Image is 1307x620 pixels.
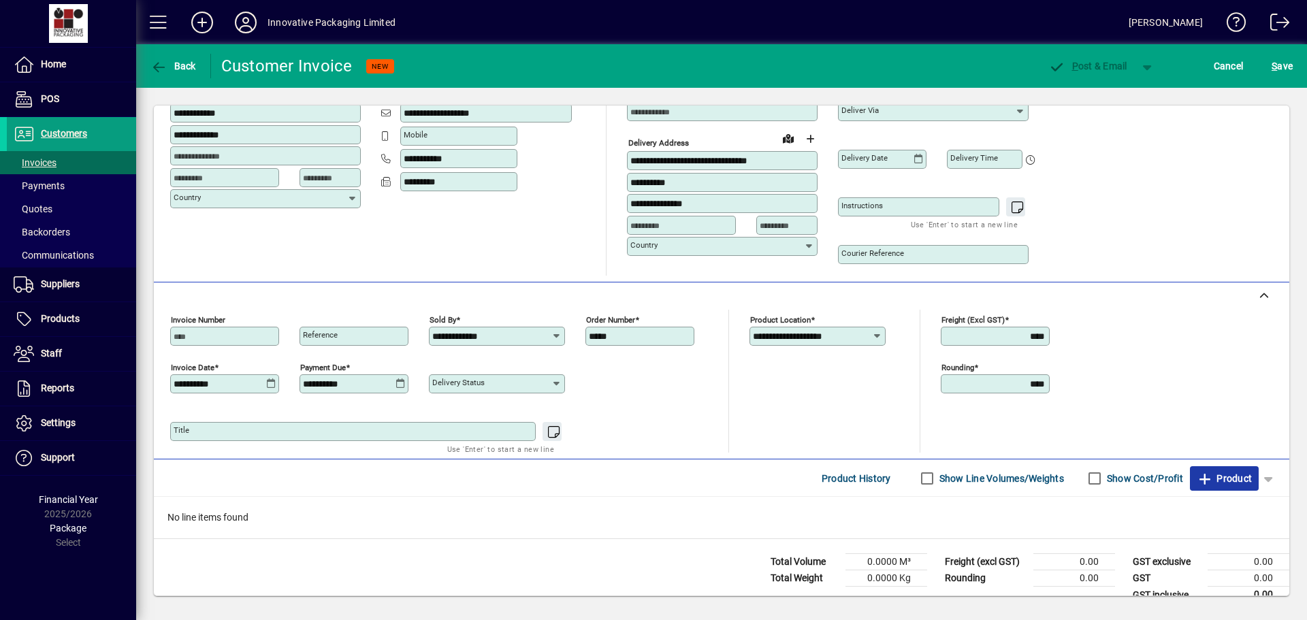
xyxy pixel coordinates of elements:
mat-label: Reference [303,330,338,340]
a: Support [7,441,136,475]
label: Show Line Volumes/Weights [937,472,1064,485]
span: Backorders [14,227,70,238]
span: Invoices [14,157,57,168]
span: Reports [41,382,74,393]
a: Settings [7,406,136,440]
mat-label: Product location [750,315,811,325]
td: Total Weight [764,570,845,587]
span: ave [1272,55,1293,77]
a: Suppliers [7,267,136,301]
mat-label: Invoice date [171,363,214,372]
td: GST [1126,570,1208,587]
mat-label: Country [630,240,658,250]
mat-label: Title [174,425,189,435]
td: GST exclusive [1126,554,1208,570]
span: ost & Email [1048,61,1127,71]
mat-label: Delivery date [841,153,888,163]
button: Post & Email [1042,54,1134,78]
span: Financial Year [39,494,98,505]
mat-label: Freight (excl GST) [941,315,1005,325]
span: S [1272,61,1277,71]
button: Choose address [799,128,821,150]
a: Backorders [7,221,136,244]
span: Staff [41,348,62,359]
mat-label: Mobile [404,130,427,140]
a: Communications [7,244,136,267]
span: POS [41,93,59,104]
a: Staff [7,337,136,371]
span: Communications [14,250,94,261]
td: 0.00 [1208,570,1289,587]
span: Payments [14,180,65,191]
div: Customer Invoice [221,55,353,77]
div: No line items found [154,497,1289,538]
a: Quotes [7,197,136,221]
button: Cancel [1210,54,1247,78]
td: GST inclusive [1126,587,1208,604]
a: Knowledge Base [1216,3,1246,47]
a: Invoices [7,151,136,174]
button: Back [147,54,199,78]
span: Product [1197,468,1252,489]
span: Products [41,313,80,324]
a: Payments [7,174,136,197]
td: 0.0000 Kg [845,570,927,587]
button: Save [1268,54,1296,78]
span: Suppliers [41,278,80,289]
span: Home [41,59,66,69]
mat-label: Sold by [430,315,456,325]
mat-label: Deliver via [841,105,879,115]
mat-label: Delivery time [950,153,998,163]
a: Reports [7,372,136,406]
mat-label: Instructions [841,201,883,210]
span: Back [150,61,196,71]
mat-label: Payment due [300,363,346,372]
mat-label: Invoice number [171,315,225,325]
button: Add [180,10,224,35]
button: Product [1190,466,1259,491]
span: Customers [41,128,87,139]
a: POS [7,82,136,116]
button: Profile [224,10,268,35]
span: Package [50,523,86,534]
span: Quotes [14,203,52,214]
td: 0.00 [1208,587,1289,604]
a: Logout [1260,3,1290,47]
a: Home [7,48,136,82]
td: Freight (excl GST) [938,554,1033,570]
div: Innovative Packaging Limited [268,12,396,33]
span: P [1072,61,1078,71]
div: [PERSON_NAME] [1129,12,1203,33]
mat-hint: Use 'Enter' to start a new line [447,441,554,457]
td: 0.00 [1033,554,1115,570]
td: 0.00 [1033,570,1115,587]
span: Settings [41,417,76,428]
span: Cancel [1214,55,1244,77]
span: Product History [822,468,891,489]
mat-label: Country [174,193,201,202]
app-page-header-button: Back [136,54,211,78]
span: Support [41,452,75,463]
a: View on map [777,127,799,149]
a: Products [7,302,136,336]
mat-label: Order number [586,315,635,325]
td: 0.0000 M³ [845,554,927,570]
mat-label: Delivery status [432,378,485,387]
mat-label: Courier Reference [841,248,904,258]
mat-hint: Use 'Enter' to start a new line [911,216,1018,232]
label: Show Cost/Profit [1104,472,1183,485]
button: Product History [816,466,897,491]
mat-label: Rounding [941,363,974,372]
span: NEW [372,62,389,71]
td: Rounding [938,570,1033,587]
td: 0.00 [1208,554,1289,570]
td: Total Volume [764,554,845,570]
